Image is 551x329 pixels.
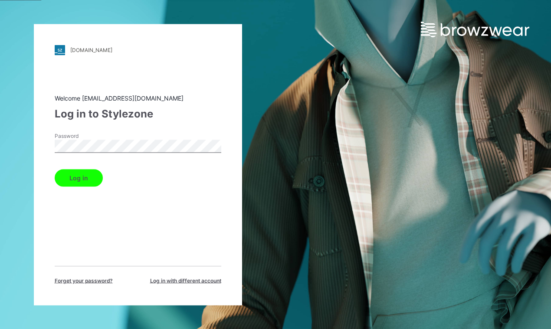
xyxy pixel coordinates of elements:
div: Welcome [EMAIL_ADDRESS][DOMAIN_NAME] [55,93,221,102]
button: Log in [55,169,103,186]
span: Forget your password? [55,277,113,284]
img: stylezone-logo.562084cfcfab977791bfbf7441f1a819.svg [55,45,65,55]
label: Password [55,132,115,140]
div: [DOMAIN_NAME] [70,47,112,53]
img: browzwear-logo.e42bd6dac1945053ebaf764b6aa21510.svg [421,22,529,37]
div: Log in to Stylezone [55,106,221,121]
span: Log in with different account [150,277,221,284]
a: [DOMAIN_NAME] [55,45,221,55]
